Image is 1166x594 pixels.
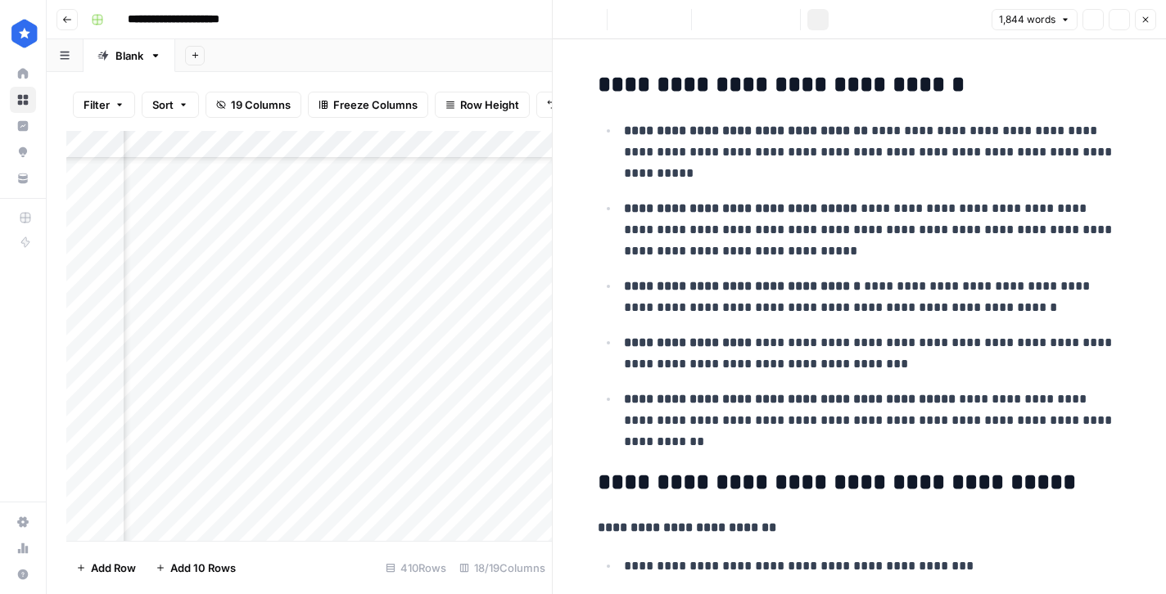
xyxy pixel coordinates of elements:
a: Your Data [10,165,36,191]
button: Workspace: ConsumerAffairs [10,13,36,54]
button: 1,844 words [992,9,1078,30]
a: Usage [10,535,36,561]
button: Row Height [435,92,530,118]
span: Filter [84,97,110,113]
span: Row Height [460,97,519,113]
a: Browse [10,87,36,113]
a: Opportunities [10,139,36,165]
a: Blank [84,39,175,72]
a: Settings [10,509,36,535]
button: Add 10 Rows [146,555,246,581]
button: Filter [73,92,135,118]
button: Sort [142,92,199,118]
span: Sort [152,97,174,113]
div: 18/19 Columns [453,555,552,581]
img: ConsumerAffairs Logo [10,19,39,48]
a: Home [10,61,36,87]
div: 410 Rows [379,555,453,581]
a: Insights [10,113,36,139]
span: Freeze Columns [333,97,418,113]
button: Help + Support [10,561,36,587]
div: Blank [115,47,143,64]
span: Add Row [91,560,136,576]
button: Add Row [66,555,146,581]
button: Freeze Columns [308,92,428,118]
button: 19 Columns [206,92,301,118]
span: Add 10 Rows [170,560,236,576]
span: 1,844 words [999,12,1055,27]
span: 19 Columns [231,97,291,113]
